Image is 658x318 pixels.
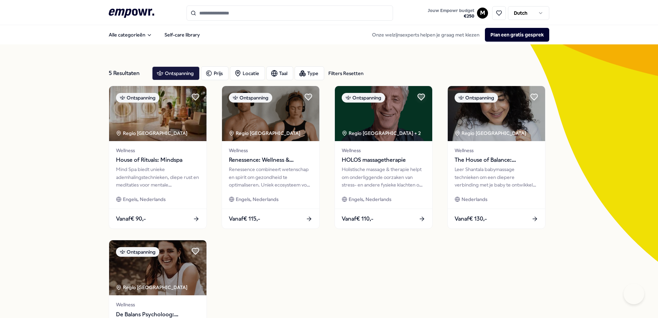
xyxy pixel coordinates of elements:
[455,129,527,137] div: Regio [GEOGRAPHIC_DATA]
[116,247,159,257] div: Ontspanning
[103,28,158,42] button: Alle categorieën
[236,195,278,203] span: Engels, Nederlands
[455,214,487,223] span: Vanaf € 130,-
[116,129,189,137] div: Regio [GEOGRAPHIC_DATA]
[342,93,385,103] div: Ontspanning
[187,6,393,21] input: Search for products, categories or subcategories
[116,214,146,223] span: Vanaf € 90,-
[201,66,229,80] button: Prijs
[428,13,474,19] span: € 250
[229,93,272,103] div: Ontspanning
[159,28,205,42] a: Self-care library
[229,166,312,189] div: Renessence combineert wetenschap en spirit om gezondheid te optimaliseren. Uniek ecosysteem voor ...
[342,214,373,223] span: Vanaf € 110,-
[349,195,391,203] span: Engels, Nederlands
[426,7,476,20] button: Jouw Empowr budget€250
[222,86,320,229] a: package imageOntspanningRegio [GEOGRAPHIC_DATA] WellnessRenessence: Wellness & MindfulnessRenesse...
[230,66,265,80] button: Locatie
[116,301,200,308] span: Wellness
[116,166,200,189] div: Mind Spa biedt unieke ademhalingstechnieken, diepe rust en meditaties voor mentale stressverlicht...
[342,156,425,165] span: HOLOS massagetherapie
[342,129,421,137] div: Regio [GEOGRAPHIC_DATA] + 2
[109,240,206,295] img: package image
[455,147,538,154] span: Wellness
[109,86,206,141] img: package image
[229,147,312,154] span: Wellness
[461,195,487,203] span: Nederlands
[455,166,538,189] div: Leer Shantala babymassage technieken om een diepere verbinding met je baby te ontwikkelen en hun ...
[335,86,433,229] a: package imageOntspanningRegio [GEOGRAPHIC_DATA] + 2WellnessHOLOS massagetherapieHolistische massa...
[428,8,474,13] span: Jouw Empowr budget
[123,195,166,203] span: Engels, Nederlands
[229,156,312,165] span: Renessence: Wellness & Mindfulness
[229,214,260,223] span: Vanaf € 115,-
[116,156,200,165] span: House of Rituals: Mindspa
[116,147,200,154] span: Wellness
[335,86,432,141] img: package image
[448,86,545,141] img: package image
[109,86,207,229] a: package imageOntspanningRegio [GEOGRAPHIC_DATA] WellnessHouse of Rituals: MindspaMind Spa biedt u...
[455,93,498,103] div: Ontspanning
[342,147,425,154] span: Wellness
[109,66,147,80] div: 5 Resultaten
[222,86,319,141] img: package image
[425,6,477,20] a: Jouw Empowr budget€250
[485,28,549,42] button: Plan een gratis gesprek
[447,86,545,229] a: package imageOntspanningRegio [GEOGRAPHIC_DATA] WellnessThe House of Balance: Babymassage aan hui...
[624,284,644,304] iframe: Help Scout Beacon - Open
[367,28,549,42] div: Onze welzijnsexperts helpen je graag met kiezen
[116,284,189,291] div: Regio [GEOGRAPHIC_DATA]
[229,129,301,137] div: Regio [GEOGRAPHIC_DATA]
[152,66,200,80] button: Ontspanning
[116,93,159,103] div: Ontspanning
[342,166,425,189] div: Holistische massage & therapie helpt om onderliggende oorzaken van stress- en andere fysieke klac...
[266,66,293,80] button: Taal
[103,28,205,42] nav: Main
[295,66,324,80] button: Type
[328,70,363,77] div: Filters Resetten
[477,8,488,19] button: M
[455,156,538,165] span: The House of Balance: Babymassage aan huis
